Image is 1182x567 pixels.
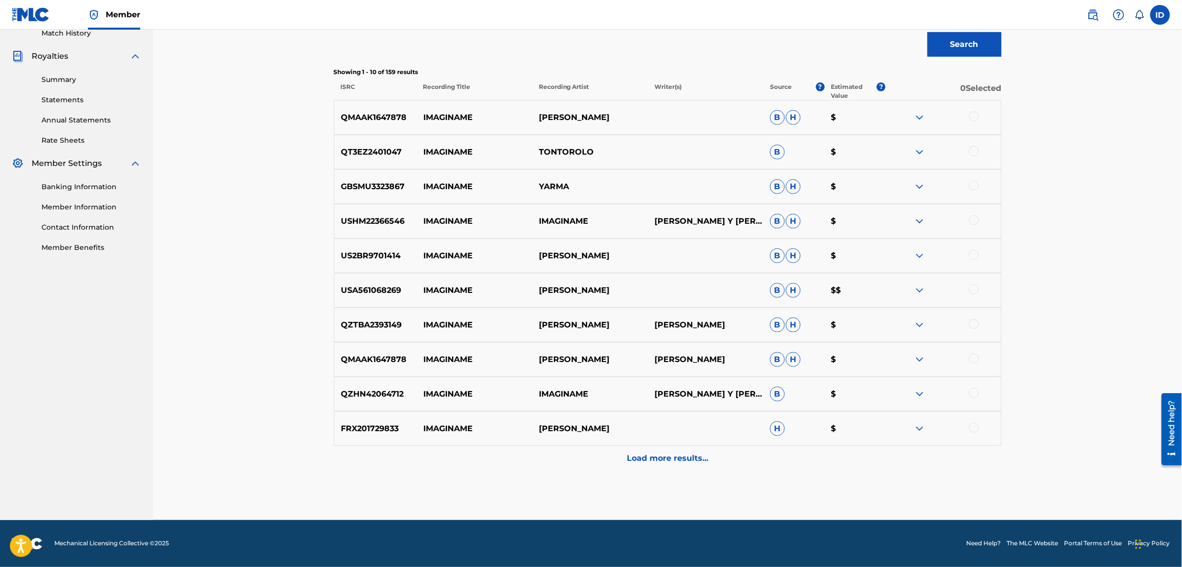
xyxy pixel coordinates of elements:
[417,319,532,331] p: IMAGINAME
[786,110,801,125] span: H
[824,354,886,365] p: $
[106,9,140,20] span: Member
[532,388,648,400] p: IMAGINAME
[914,319,926,331] img: expand
[824,215,886,227] p: $
[334,112,417,123] p: QMAAK1647878
[417,215,532,227] p: IMAGINAME
[12,158,24,169] img: Member Settings
[334,250,417,262] p: US2BR9701414
[627,452,708,464] p: Load more results...
[1007,539,1059,548] a: The MLC Website
[41,75,141,85] a: Summary
[648,82,764,100] p: Writer(s)
[770,248,785,263] span: B
[914,112,926,123] img: expand
[417,112,532,123] p: IMAGINAME
[532,423,648,435] p: [PERSON_NAME]
[1128,539,1170,548] a: Privacy Policy
[786,352,801,367] span: H
[914,146,926,158] img: expand
[41,182,141,192] a: Banking Information
[41,95,141,105] a: Statements
[1135,10,1144,20] div: Notifications
[770,283,785,298] span: B
[770,82,792,100] p: Source
[41,222,141,233] a: Contact Information
[532,319,648,331] p: [PERSON_NAME]
[41,28,141,39] a: Match History
[334,82,417,100] p: ISRC
[770,179,785,194] span: B
[416,82,532,100] p: Recording Title
[824,284,886,296] p: $$
[1133,520,1182,567] div: Widget de chat
[824,112,886,123] p: $
[824,250,886,262] p: $
[12,50,24,62] img: Royalties
[334,181,417,193] p: GBSMU3323867
[770,145,785,160] span: B
[886,82,1001,100] p: 0 Selected
[129,50,141,62] img: expand
[914,388,926,400] img: expand
[334,354,417,365] p: QMAAK1647878
[648,215,764,227] p: [PERSON_NAME] Y [PERSON_NAME]
[770,352,785,367] span: B
[12,7,50,22] img: MLC Logo
[334,215,417,227] p: USHM22366546
[786,318,801,332] span: H
[1154,390,1182,469] iframe: Resource Center
[129,158,141,169] img: expand
[334,146,417,158] p: QT3EZ2401047
[417,423,532,435] p: IMAGINAME
[1087,9,1099,21] img: search
[334,388,417,400] p: QZHN42064712
[417,146,532,158] p: IMAGINAME
[417,354,532,365] p: IMAGINAME
[770,387,785,402] span: B
[532,284,648,296] p: [PERSON_NAME]
[824,388,886,400] p: $
[914,423,926,435] img: expand
[914,215,926,227] img: expand
[1133,520,1182,567] iframe: Chat Widget
[41,115,141,125] a: Annual Statements
[532,146,648,158] p: TONTOROLO
[1113,9,1125,21] img: help
[532,215,648,227] p: IMAGINAME
[1064,539,1122,548] a: Portal Terms of Use
[770,110,785,125] span: B
[831,82,877,100] p: Estimated Value
[334,68,1002,77] p: Showing 1 - 10 of 159 results
[334,423,417,435] p: FRX201729833
[770,421,785,436] span: H
[786,179,801,194] span: H
[334,284,417,296] p: USA561068269
[532,82,648,100] p: Recording Artist
[41,243,141,253] a: Member Benefits
[32,158,102,169] span: Member Settings
[88,9,100,21] img: Top Rightsholder
[417,388,532,400] p: IMAGINAME
[532,354,648,365] p: [PERSON_NAME]
[532,250,648,262] p: [PERSON_NAME]
[824,181,886,193] p: $
[417,250,532,262] p: IMAGINAME
[967,539,1001,548] a: Need Help?
[770,214,785,229] span: B
[417,181,532,193] p: IMAGINAME
[786,248,801,263] span: H
[417,284,532,296] p: IMAGINAME
[877,82,886,91] span: ?
[32,50,68,62] span: Royalties
[786,214,801,229] span: H
[914,181,926,193] img: expand
[648,319,764,331] p: [PERSON_NAME]
[1109,5,1129,25] div: Help
[648,354,764,365] p: [PERSON_NAME]
[914,250,926,262] img: expand
[648,388,764,400] p: [PERSON_NAME] Y [PERSON_NAME]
